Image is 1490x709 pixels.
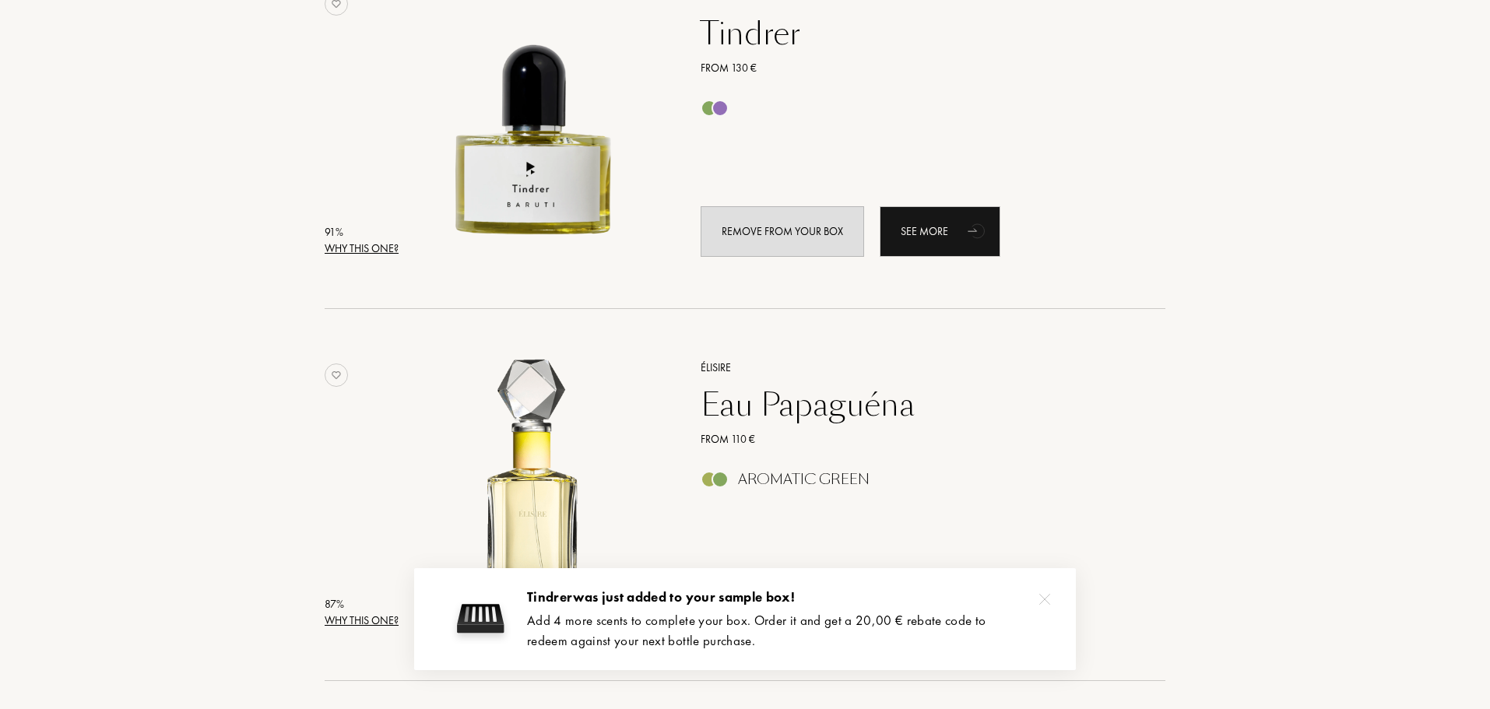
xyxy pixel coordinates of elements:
a: From 110 € [689,431,1143,448]
div: Aromatic Green [738,471,870,488]
div: Why this one? [325,240,399,257]
a: See moreanimation [880,206,1000,257]
div: Add 4 more scents to complete your box. Order it and get a 20,00 € rebate code to redeem against ... [527,611,1052,651]
img: Eau Papaguéna Élisire [405,357,664,616]
div: See more [880,206,1000,257]
div: animation [962,215,993,246]
div: Remove from your box [701,206,864,257]
div: Tindrer was just added to your sample box! [527,588,1052,608]
a: From 130 € [689,60,1143,76]
a: Tindrer [689,15,1143,52]
img: sample box 1 [449,588,511,650]
a: Aromatic Green [689,476,1143,492]
img: no_like_p.png [325,363,348,387]
img: cross.svg [1039,594,1050,605]
div: Why this one? [325,612,399,629]
div: 87 % [325,596,399,612]
a: Élisire [689,360,1143,376]
div: 91 % [325,224,399,240]
a: Eau Papaguéna Élisire [405,340,677,646]
a: Eau Papaguéna [689,386,1143,423]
